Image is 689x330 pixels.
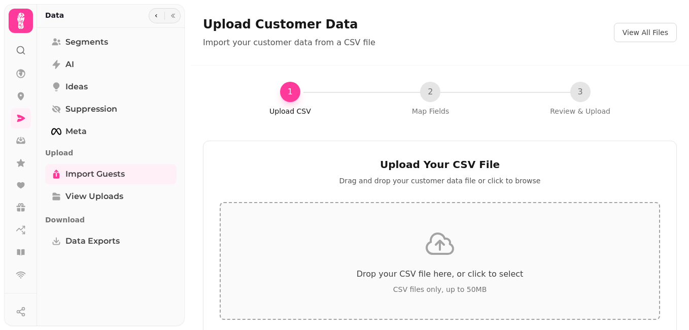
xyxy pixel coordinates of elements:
h2: Upload Your CSV File [220,157,660,172]
a: AI [45,54,177,75]
p: Upload CSV [269,106,311,116]
a: View Uploads [45,186,177,207]
nav: Progress [269,82,610,116]
span: Ideas [65,81,88,93]
a: Meta [45,121,177,142]
p: Map Fields [412,106,450,116]
p: Drop your CSV file here, or click to select [245,268,635,280]
a: Import Guests [45,164,177,184]
span: Import Guests [65,168,125,180]
a: Segments [45,32,177,52]
h2: Data [45,10,64,20]
span: Suppression [65,103,117,115]
span: AI [65,58,74,71]
span: Meta [65,125,87,138]
p: CSV files only, up to 50MB [245,284,635,294]
a: Ideas [45,77,177,97]
span: 1 [288,86,293,98]
span: 2 [428,86,433,98]
p: Drag and drop your customer data file or click to browse [220,176,660,186]
span: Segments [65,36,108,48]
a: Suppression [45,99,177,119]
p: Upload [45,144,177,162]
button: View All Files [614,23,677,42]
p: Review & Upload [550,106,610,116]
span: 3 [577,86,582,98]
span: Data Exports [65,235,120,247]
nav: Tabs [37,28,185,326]
a: Data Exports [45,231,177,251]
p: Import your customer data from a CSV file [203,37,375,49]
p: Download [45,211,177,229]
h1: Upload Customer Data [203,16,375,32]
span: View Uploads [65,190,123,203]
